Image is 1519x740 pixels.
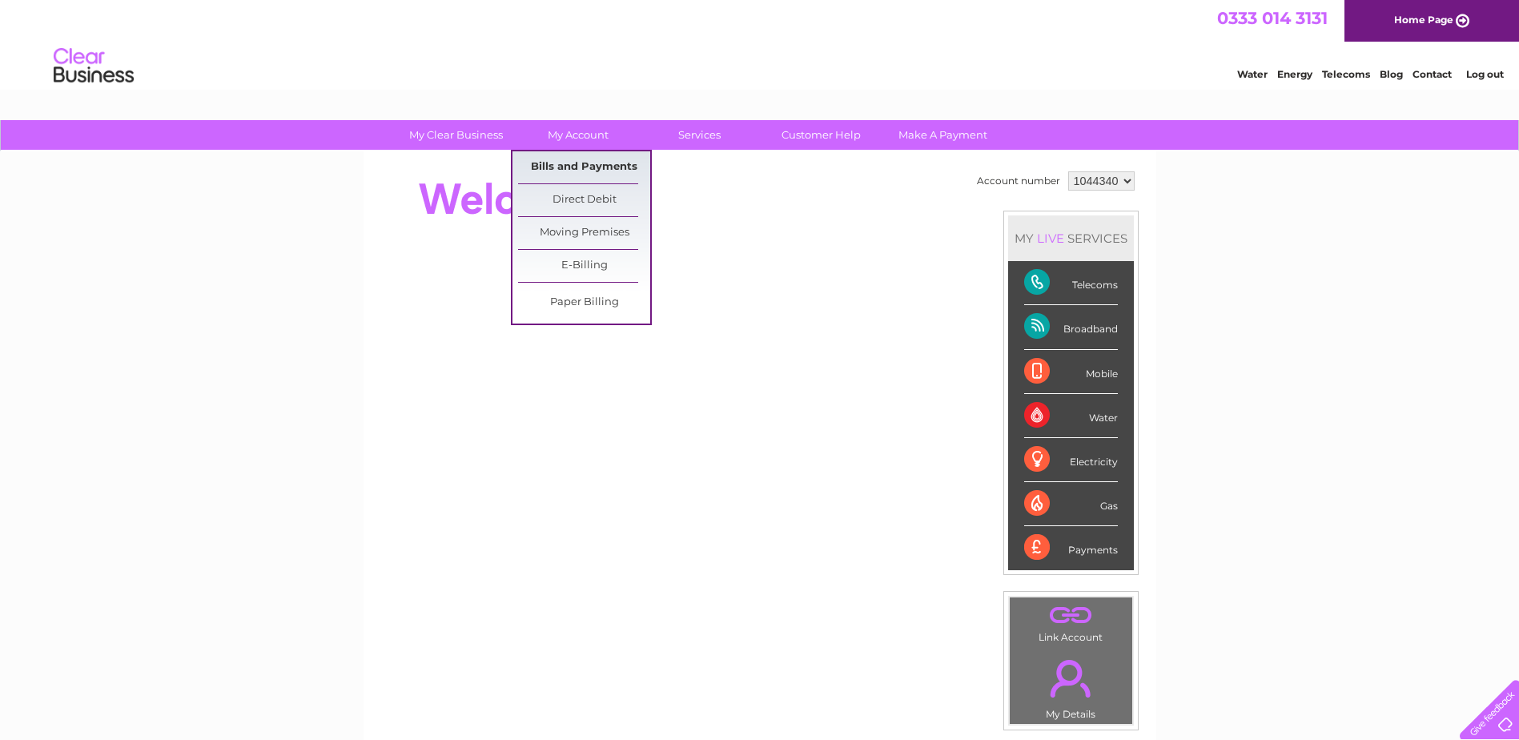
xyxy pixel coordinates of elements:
[53,42,135,90] img: logo.png
[1008,215,1134,261] div: MY SERVICES
[1380,68,1403,80] a: Blog
[1466,68,1504,80] a: Log out
[1024,482,1118,526] div: Gas
[1237,68,1268,80] a: Water
[518,250,650,282] a: E-Billing
[518,151,650,183] a: Bills and Payments
[633,120,766,150] a: Services
[1277,68,1312,80] a: Energy
[1009,597,1133,647] td: Link Account
[382,9,1139,78] div: Clear Business is a trading name of Verastar Limited (registered in [GEOGRAPHIC_DATA] No. 3667643...
[1322,68,1370,80] a: Telecoms
[1024,394,1118,438] div: Water
[1413,68,1452,80] a: Contact
[877,120,1009,150] a: Make A Payment
[518,184,650,216] a: Direct Debit
[1024,305,1118,349] div: Broadband
[1024,438,1118,482] div: Electricity
[518,217,650,249] a: Moving Premises
[390,120,522,150] a: My Clear Business
[1024,350,1118,394] div: Mobile
[755,120,887,150] a: Customer Help
[1009,646,1133,725] td: My Details
[1034,231,1067,246] div: LIVE
[512,120,644,150] a: My Account
[1024,261,1118,305] div: Telecoms
[518,287,650,319] a: Paper Billing
[1024,526,1118,569] div: Payments
[1014,650,1128,706] a: .
[973,167,1064,195] td: Account number
[1014,601,1128,629] a: .
[1217,8,1328,28] a: 0333 014 3131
